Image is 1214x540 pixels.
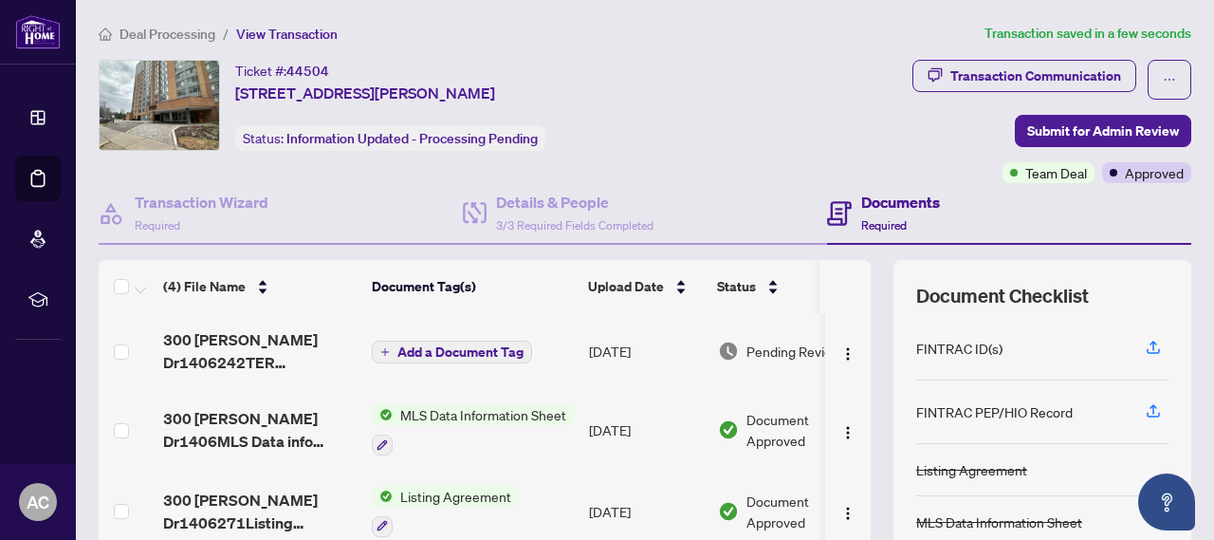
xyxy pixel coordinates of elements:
[163,489,357,534] span: 300 [PERSON_NAME] Dr1406271Listing Agreement2.pdf
[984,23,1191,45] article: Transaction saved in a few seconds
[15,14,61,49] img: logo
[718,501,739,522] img: Document Status
[840,506,855,521] img: Logo
[1163,73,1176,86] span: ellipsis
[163,276,246,297] span: (4) File Name
[393,404,574,425] span: MLS Data Information Sheet
[840,346,855,362] img: Logo
[496,218,653,233] span: 3/3 Required Fields Completed
[1138,474,1195,531] button: Open asap
[364,260,580,313] th: Document Tag(s)
[1125,162,1184,183] span: Approved
[286,130,538,147] span: Information Updated - Processing Pending
[397,345,524,359] span: Add a Document Tag
[100,61,219,150] img: IMG-W12292020_1.jpg
[372,340,532,364] button: Add a Document Tag
[135,218,180,233] span: Required
[718,419,739,440] img: Document Status
[223,23,229,45] li: /
[156,260,364,313] th: (4) File Name
[235,82,495,104] span: [STREET_ADDRESS][PERSON_NAME]
[861,218,907,233] span: Required
[588,276,664,297] span: Upload Date
[372,341,532,363] button: Add a Document Tag
[163,328,357,374] span: 300 [PERSON_NAME] Dr1406242TER Listing2.pdf
[372,486,519,537] button: Status IconListing Agreement
[372,404,393,425] img: Status Icon
[916,283,1089,309] span: Document Checklist
[99,28,112,41] span: home
[286,63,329,80] span: 44504
[135,191,268,214] h4: Transaction Wizard
[916,338,1002,359] div: FINTRAC ID(s)
[833,415,863,445] button: Logo
[718,341,739,362] img: Document Status
[235,125,545,151] div: Status:
[581,313,710,389] td: [DATE]
[27,489,49,515] span: AC
[746,491,864,532] span: Document Approved
[372,404,574,456] button: Status IconMLS Data Information Sheet
[236,26,338,43] span: View Transaction
[580,260,709,313] th: Upload Date
[833,336,863,366] button: Logo
[496,191,653,214] h4: Details & People
[950,61,1121,91] div: Transaction Communication
[912,60,1136,92] button: Transaction Communication
[916,401,1073,422] div: FINTRAC PEP/HIO Record
[120,26,215,43] span: Deal Processing
[581,389,710,471] td: [DATE]
[840,425,855,440] img: Logo
[746,341,841,362] span: Pending Review
[235,60,329,82] div: Ticket #:
[916,512,1082,532] div: MLS Data Information Sheet
[1027,116,1179,146] span: Submit for Admin Review
[709,260,871,313] th: Status
[746,409,864,451] span: Document Approved
[717,276,756,297] span: Status
[916,459,1027,480] div: Listing Agreement
[861,191,940,214] h4: Documents
[163,407,357,453] span: 300 [PERSON_NAME] Dr1406MLS Data info form2.pdf
[1015,115,1191,147] button: Submit for Admin Review
[833,496,863,527] button: Logo
[1025,162,1087,183] span: Team Deal
[380,347,390,357] span: plus
[393,486,519,507] span: Listing Agreement
[372,486,393,507] img: Status Icon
